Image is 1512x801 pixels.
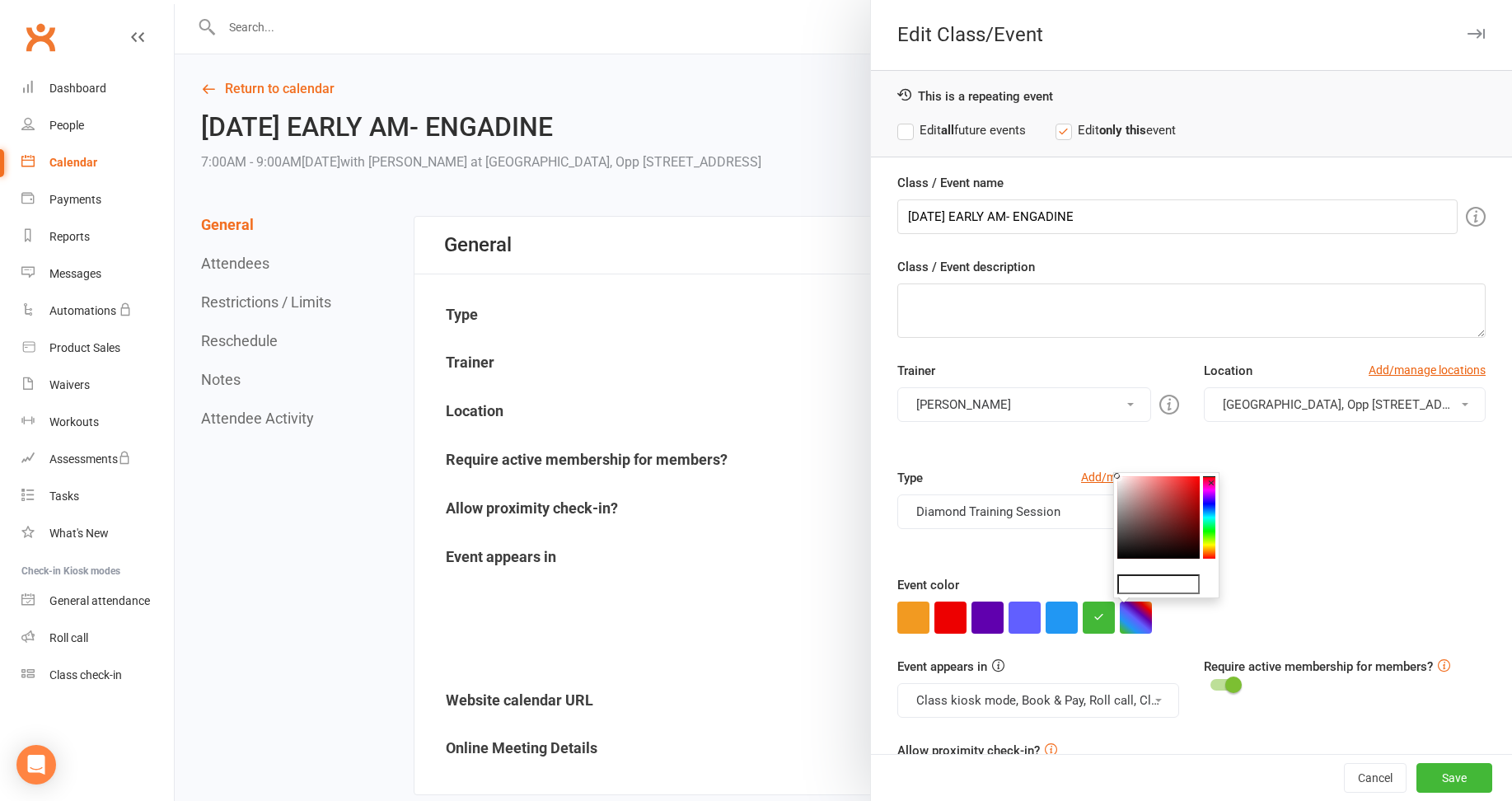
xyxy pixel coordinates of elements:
[1081,468,1179,486] a: Add/manage types
[49,304,116,317] div: Automations
[49,378,90,391] div: Waivers
[49,82,106,95] div: Dashboard
[897,257,1035,277] label: Class / Event description
[49,119,84,132] div: People
[21,404,174,441] a: Workouts
[21,441,174,478] a: Assessments
[49,631,88,644] div: Roll call
[1369,361,1486,379] a: Add/manage locations
[21,515,174,552] a: What's New
[21,478,174,515] a: Tasks
[1204,387,1486,422] button: [GEOGRAPHIC_DATA], Opp [STREET_ADDRESS]
[897,575,959,595] label: Event color
[21,144,174,181] a: Calendar
[1203,472,1219,494] button: ×
[21,620,174,657] a: Roll call
[897,173,1004,193] label: Class / Event name
[49,594,150,607] div: General attendance
[897,657,987,677] label: Event appears in
[16,745,56,785] div: Open Intercom Messenger
[21,367,174,404] a: Waivers
[49,341,120,354] div: Product Sales
[49,230,90,243] div: Reports
[49,193,101,206] div: Payments
[1099,123,1146,138] strong: only this
[49,489,79,503] div: Tasks
[1344,763,1407,793] button: Cancel
[871,23,1512,46] div: Edit Class/Event
[49,267,101,280] div: Messages
[49,668,122,682] div: Class check-in
[897,120,1026,140] label: Edit future events
[1204,361,1252,381] label: Location
[897,87,1486,104] div: This is a repeating event
[941,123,954,138] strong: all
[49,156,97,169] div: Calendar
[49,415,99,429] div: Workouts
[21,107,174,144] a: People
[21,255,174,293] a: Messages
[21,293,174,330] a: Automations
[49,452,131,466] div: Assessments
[897,468,923,488] label: Type
[21,583,174,620] a: General attendance kiosk mode
[20,16,61,58] a: Clubworx
[21,70,174,107] a: Dashboard
[1056,120,1176,140] label: Edit event
[897,199,1458,234] input: Enter event name
[897,387,1151,422] button: [PERSON_NAME]
[21,330,174,367] a: Product Sales
[21,657,174,694] a: Class kiosk mode
[897,361,935,381] label: Trainer
[1204,659,1433,674] label: Require active membership for members?
[1223,397,1483,412] span: [GEOGRAPHIC_DATA], Opp [STREET_ADDRESS]
[21,218,174,255] a: Reports
[897,741,1040,761] label: Allow proximity check-in?
[1416,763,1492,793] button: Save
[897,683,1179,718] button: Class kiosk mode, Book & Pay, Roll call, Clubworx website calendar and Mobile app
[897,494,1179,529] button: Diamond Training Session
[21,181,174,218] a: Payments
[49,527,109,540] div: What's New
